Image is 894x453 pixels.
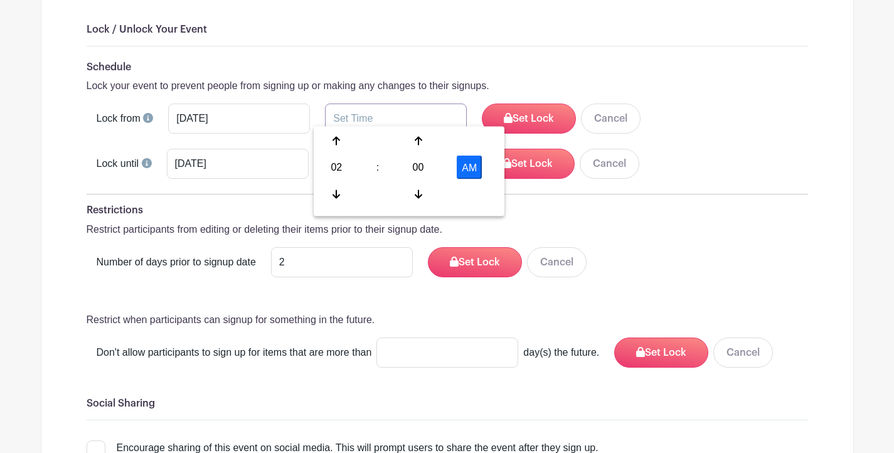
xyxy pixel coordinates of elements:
[713,338,773,368] button: Cancel
[87,78,808,93] p: Lock your event to prevent people from signing up or making any changes to their signups.
[97,156,139,171] label: Lock until
[87,222,808,237] p: Restrict participants from editing or deleting their items prior to their signup date.
[361,156,395,179] div: :
[580,149,639,179] button: Cancel
[523,345,599,360] span: day(s) the future.
[457,156,482,179] button: AM
[428,247,522,277] button: Set Lock
[316,129,357,153] div: Increment Hour
[398,182,439,206] div: Decrement Minute
[167,149,309,179] input: Pick date
[87,61,808,73] h6: Schedule
[316,156,357,179] div: Pick Hour
[87,24,808,36] h6: Lock / Unlock Your Event
[87,312,808,328] p: Restrict when participants can signup for something in the future.
[168,104,310,134] input: Pick date
[87,398,808,410] h6: Social Sharing
[481,149,575,179] button: Set Lock
[316,182,357,206] div: Decrement Hour
[97,345,372,360] span: Don't allow participants to sign up for items that are more than
[398,129,439,153] div: Increment Minute
[614,338,708,368] button: Set Lock
[97,255,256,270] label: Number of days prior to signup date
[398,156,439,179] div: Pick Minute
[527,247,587,277] button: Cancel
[97,111,141,126] label: Lock from
[482,104,576,134] button: Set Lock
[581,104,641,134] button: Cancel
[325,104,467,134] input: Set Time
[87,205,808,216] h6: Restrictions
